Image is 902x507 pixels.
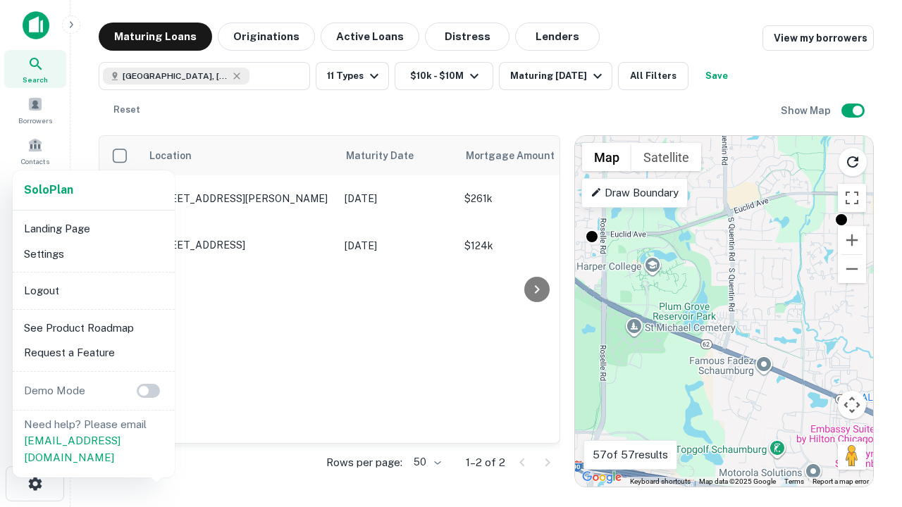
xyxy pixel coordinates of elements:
p: Demo Mode [18,382,91,399]
a: [EMAIL_ADDRESS][DOMAIN_NAME] [24,434,121,463]
li: Landing Page [18,216,169,242]
li: See Product Roadmap [18,315,169,341]
iframe: Chat Widget [832,349,902,417]
li: Settings [18,242,169,267]
li: Request a Feature [18,340,169,365]
li: Logout [18,278,169,303]
strong: Solo Plan [24,183,73,196]
a: SoloPlan [24,182,73,199]
p: Need help? Please email [24,416,163,466]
